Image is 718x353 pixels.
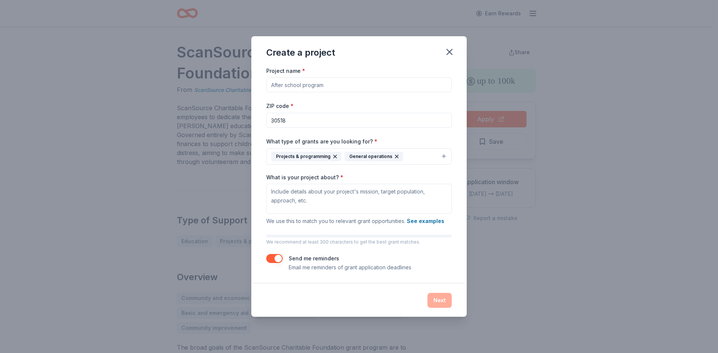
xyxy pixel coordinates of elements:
p: Email me reminders of grant application deadlines [289,263,411,272]
input: After school program [266,77,452,92]
label: Project name [266,67,305,75]
label: ZIP code [266,102,294,110]
label: What type of grants are you looking for? [266,138,377,145]
input: 12345 (U.S. only) [266,113,452,128]
label: Send me reminders [289,255,339,261]
div: Projects & programming [271,152,341,161]
label: What is your project about? [266,174,343,181]
span: We use this to match you to relevant grant opportunities. [266,218,444,224]
div: Create a project [266,47,335,59]
p: We recommend at least 300 characters to get the best grant matches. [266,239,452,245]
button: See examples [407,217,444,226]
div: General operations [344,152,403,161]
button: Projects & programmingGeneral operations [266,148,452,165]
